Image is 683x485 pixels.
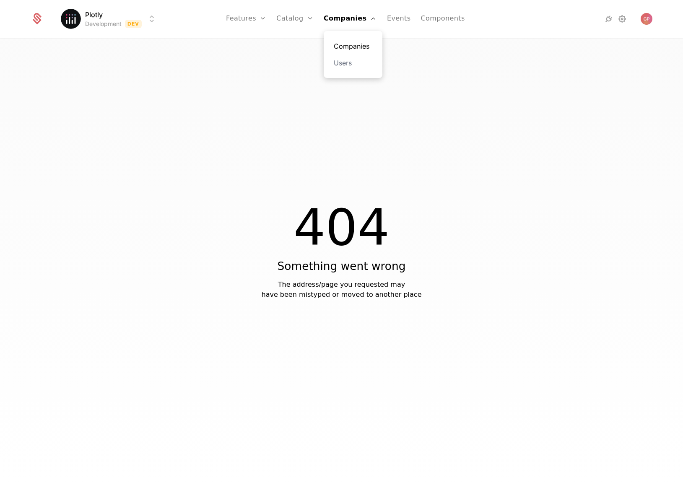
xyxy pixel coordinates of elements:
[641,13,652,25] button: Open user button
[63,10,157,28] button: Select environment
[334,41,372,51] a: Companies
[278,258,406,275] div: Something went wrong
[125,20,142,28] span: Dev
[293,202,390,253] div: 404
[604,14,614,24] a: Integrations
[262,280,422,300] div: The address/page you requested may have been mistyped or moved to another place
[617,14,627,24] a: Settings
[85,10,103,20] span: Plotly
[334,58,372,68] a: Users
[61,9,81,29] img: Plotly
[85,20,122,28] div: Development
[641,13,652,25] img: Gregory Paciga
